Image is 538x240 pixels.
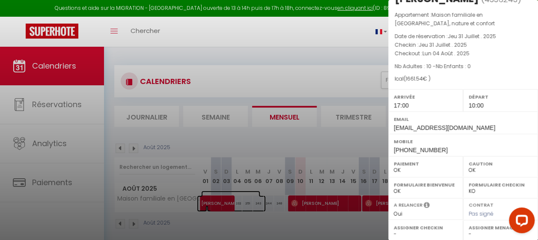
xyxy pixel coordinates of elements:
label: Assigner Menage [469,223,532,232]
label: Paiement [394,159,458,168]
label: Formulaire Checkin [469,180,532,189]
label: Départ [469,93,532,101]
label: Formulaire Bienvenue [394,180,458,189]
span: Jeu 31 Juillet . 2025 [448,33,496,40]
span: Maison familiale en [GEOGRAPHIC_DATA], nature et confort [395,11,495,27]
p: Date de réservation : [395,32,532,41]
p: Checkout : [395,49,532,58]
span: ( € ) [404,75,431,82]
label: Assigner Checkin [394,223,458,232]
div: Ical [395,75,532,83]
label: A relancer [394,201,422,209]
span: 17:00 [394,102,409,109]
span: Lun 04 Août . 2025 [422,50,470,57]
span: [EMAIL_ADDRESS][DOMAIN_NAME] [394,124,495,131]
span: Nb Enfants : 0 [436,63,471,70]
i: Sélectionner OUI si vous souhaiter envoyer les séquences de messages post-checkout [424,201,430,211]
iframe: LiveChat chat widget [502,204,538,240]
span: 10:00 [469,102,484,109]
label: Caution [469,159,532,168]
label: Contrat [469,201,493,207]
p: Appartement : [395,11,532,28]
span: Jeu 31 Juillet . 2025 [419,41,467,48]
span: Nb Adultes : 10 - [395,63,471,70]
label: Mobile [394,137,532,146]
label: Arrivée [394,93,458,101]
span: Pas signé [469,210,493,217]
label: Email [394,115,532,123]
span: 1661.54 [406,75,423,82]
p: Checkin : [395,41,532,49]
span: [PHONE_NUMBER] [394,147,448,153]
